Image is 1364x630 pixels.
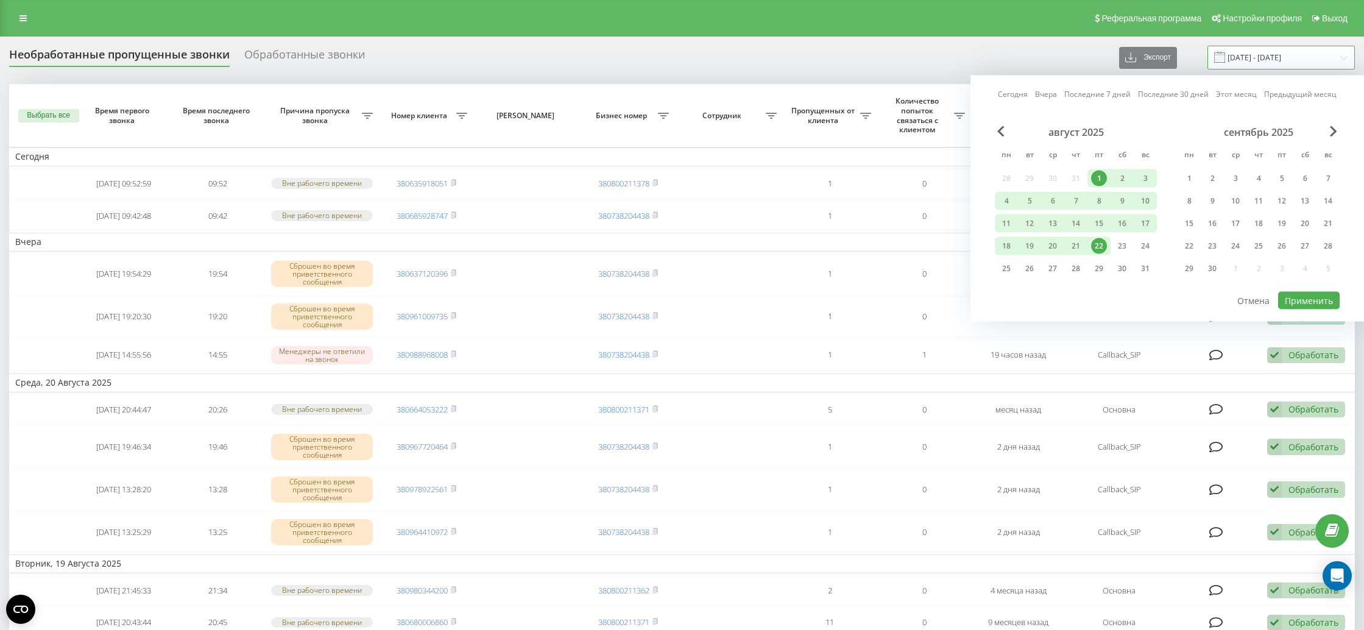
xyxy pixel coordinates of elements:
div: ср 27 авг. 2025 г. [1041,260,1064,278]
div: 12 [1022,216,1037,232]
a: 380800211378 [598,178,649,189]
abbr: среда [1044,147,1062,165]
td: Callback_SIP [1065,469,1173,509]
div: сб 6 сент. 2025 г. [1293,169,1316,188]
td: 2 дня назад [971,469,1065,509]
td: 09:42 [171,201,265,231]
a: Последние 30 дней [1138,88,1209,100]
div: 3 [1137,171,1153,186]
div: ср 24 сент. 2025 г. [1224,237,1247,255]
div: чт 11 сент. 2025 г. [1247,192,1270,210]
a: 380685928747 [397,210,448,221]
div: Обработать [1288,349,1338,361]
div: 5 [1274,171,1290,186]
a: 380980344200 [397,585,448,596]
div: 10 [1228,193,1243,209]
div: ср 10 сент. 2025 г. [1224,192,1247,210]
div: 27 [1045,261,1061,277]
td: Основна [1065,576,1173,606]
td: 1 [783,469,877,509]
abbr: воскресенье [1136,147,1154,165]
div: 18 [998,238,1014,254]
td: [DATE] 20:44:47 [76,395,171,425]
div: 23 [1114,238,1130,254]
div: Обработать [1288,617,1338,628]
div: 26 [1274,238,1290,254]
td: 0 [877,469,972,509]
a: Предыдущий месяц [1264,88,1337,100]
div: вс 31 авг. 2025 г. [1134,260,1157,278]
button: Экспорт [1119,47,1177,69]
td: 0 [877,426,972,467]
div: 19 [1022,238,1037,254]
td: Callback_SIP [1065,512,1173,552]
div: пн 4 авг. 2025 г. [995,192,1018,210]
td: [DATE] 14:55:56 [76,339,171,372]
div: сб 23 авг. 2025 г. [1111,237,1134,255]
div: чт 14 авг. 2025 г. [1064,214,1087,233]
div: Сброшен во время приветственного сообщения [271,519,373,546]
span: Выход [1322,13,1348,23]
div: 28 [1320,238,1336,254]
td: 1 [783,169,877,199]
td: 20:26 [171,395,265,425]
div: 6 [1297,171,1313,186]
div: 29 [1181,261,1197,277]
div: чт 7 авг. 2025 г. [1064,192,1087,210]
a: 380738204438 [598,349,649,360]
div: 27 [1297,238,1313,254]
abbr: суббота [1113,147,1131,165]
div: сб 27 сент. 2025 г. [1293,237,1316,255]
td: 1 [783,201,877,231]
span: Причина пропуска звонка [271,106,362,125]
div: 25 [998,261,1014,277]
span: Пропущенных от клиента [789,106,860,125]
div: 8 [1091,193,1107,209]
div: сб 16 авг. 2025 г. [1111,214,1134,233]
div: сентябрь 2025 [1178,126,1340,138]
td: 4 месяца назад [971,576,1065,606]
div: пт 22 авг. 2025 г. [1087,237,1111,255]
div: 6 [1045,193,1061,209]
td: [DATE] 13:25:29 [76,512,171,552]
div: пт 26 сент. 2025 г. [1270,237,1293,255]
div: Обработать [1288,584,1338,596]
td: [DATE] 21:45:33 [76,576,171,606]
abbr: понедельник [1180,147,1198,165]
div: 9 [1114,193,1130,209]
div: вт 23 сент. 2025 г. [1201,237,1224,255]
div: сб 30 авг. 2025 г. [1111,260,1134,278]
div: 1 [1181,171,1197,186]
div: 11 [1251,193,1267,209]
span: Next Month [1330,126,1337,137]
div: Обработать [1288,526,1338,538]
div: сб 13 сент. 2025 г. [1293,192,1316,210]
div: пт 1 авг. 2025 г. [1087,169,1111,188]
div: 15 [1091,216,1107,232]
div: вт 9 сент. 2025 г. [1201,192,1224,210]
td: [DATE] 19:54:29 [76,254,171,294]
div: сб 2 авг. 2025 г. [1111,169,1134,188]
td: 0 [877,512,972,552]
div: вт 30 сент. 2025 г. [1201,260,1224,278]
abbr: вторник [1203,147,1221,165]
div: ср 3 сент. 2025 г. [1224,169,1247,188]
a: 380738204438 [598,311,649,322]
div: 7 [1320,171,1336,186]
span: Сотрудник [681,111,766,121]
a: 380978922561 [397,484,448,495]
div: Обработать [1288,484,1338,495]
div: сб 9 авг. 2025 г. [1111,192,1134,210]
div: 13 [1297,193,1313,209]
a: Вчера [1035,88,1057,100]
div: пт 12 сент. 2025 г. [1270,192,1293,210]
td: 1 [783,512,877,552]
div: 20 [1297,216,1313,232]
td: 0 [877,576,972,606]
div: 21 [1068,238,1084,254]
div: 2 [1204,171,1220,186]
td: Среда, 20 Августа 2025 [9,373,1355,392]
div: вс 28 сент. 2025 г. [1316,237,1340,255]
div: чт 21 авг. 2025 г. [1064,237,1087,255]
a: 380680006860 [397,617,448,628]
